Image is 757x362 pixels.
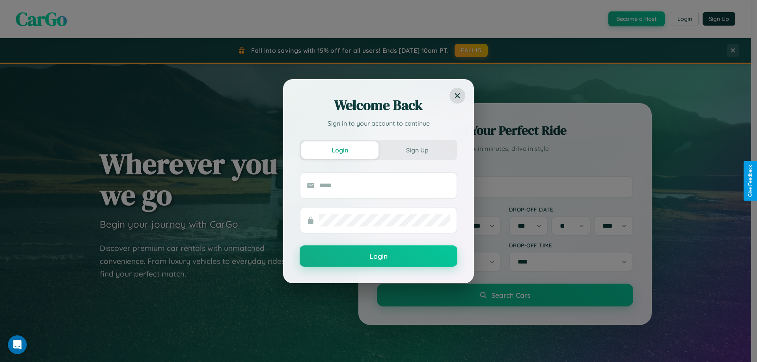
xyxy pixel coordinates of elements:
[8,335,27,354] iframe: Intercom live chat
[748,165,753,197] div: Give Feedback
[301,141,378,159] button: Login
[300,96,457,115] h2: Welcome Back
[378,141,456,159] button: Sign Up
[300,119,457,128] p: Sign in to your account to continue
[300,245,457,267] button: Login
